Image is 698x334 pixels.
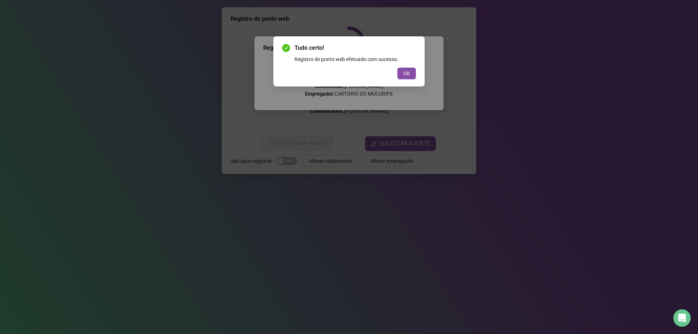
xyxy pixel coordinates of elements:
[282,44,290,52] span: check-circle
[294,44,416,52] span: Tudo certo!
[397,68,416,79] button: OK
[294,55,416,63] div: Registro de ponto web efetuado com sucesso.
[673,309,691,327] div: Open Intercom Messenger
[403,69,410,77] span: OK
